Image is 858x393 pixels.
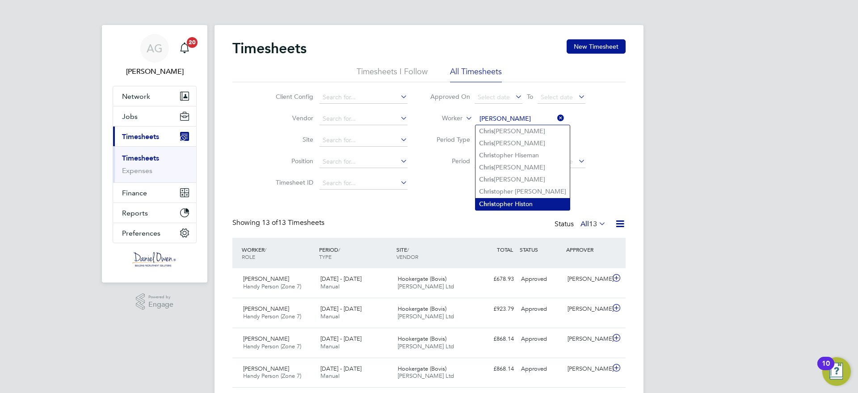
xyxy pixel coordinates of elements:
[113,127,196,146] button: Timesheets
[320,177,408,190] input: Search for...
[517,272,564,287] div: Approved
[822,363,830,375] div: 10
[398,372,454,380] span: [PERSON_NAME] Ltd
[320,275,362,283] span: [DATE] - [DATE]
[320,335,362,342] span: [DATE] - [DATE]
[450,66,502,82] li: All Timesheets
[273,93,313,101] label: Client Config
[476,113,564,125] input: Search for...
[122,132,159,141] span: Timesheets
[243,283,301,290] span: Handy Person (Zone 7)
[475,125,570,137] li: [PERSON_NAME]
[122,166,152,175] a: Expenses
[478,93,510,101] span: Select date
[262,218,278,227] span: 13 of
[398,275,446,283] span: Hookergate (Bovis)
[484,188,487,195] b: h
[148,293,173,301] span: Powered by
[398,335,446,342] span: Hookergate (Bovis)
[243,372,301,380] span: Handy Person (Zone 7)
[320,91,408,104] input: Search for...
[475,198,570,210] li: topher Histon
[564,241,610,258] div: APPROVER
[589,220,597,228] span: 13
[398,283,454,290] span: [PERSON_NAME] Ltd
[517,241,564,258] div: STATUS
[564,272,610,287] div: [PERSON_NAME]
[122,189,147,197] span: Finance
[471,302,517,317] div: £923.79
[136,293,174,310] a: Powered byEngage
[320,342,340,350] span: Manual
[484,200,487,208] b: h
[564,302,610,317] div: [PERSON_NAME]
[240,241,317,265] div: WORKER
[176,34,193,63] a: 20
[497,246,513,253] span: TOTAL
[484,152,487,159] b: h
[517,332,564,347] div: Approved
[484,139,487,147] b: h
[517,302,564,317] div: Approved
[273,157,313,165] label: Position
[430,93,470,101] label: Approved On
[822,357,851,386] button: Open Resource Center, 10 new notifications
[541,157,573,165] span: Select date
[564,332,610,347] div: [PERSON_NAME]
[113,146,196,182] div: Timesheets
[475,149,570,161] li: topher Hiseman
[113,66,197,77] span: Amy Garcia
[484,127,487,135] b: h
[484,164,487,171] b: h
[475,186,570,198] li: topher [PERSON_NAME]
[122,112,138,121] span: Jobs
[479,127,494,135] b: C ris
[517,362,564,376] div: Approved
[113,86,196,106] button: Network
[187,37,198,48] span: 20
[122,154,159,162] a: Timesheets
[113,34,197,77] a: AG[PERSON_NAME]
[475,161,570,173] li: [PERSON_NAME]
[232,218,326,228] div: Showing
[541,93,573,101] span: Select date
[567,39,626,54] button: New Timesheet
[479,164,494,171] b: C ris
[357,66,428,82] li: Timesheets I Follow
[122,209,148,217] span: Reports
[317,241,394,265] div: PERIOD
[407,246,409,253] span: /
[273,178,313,186] label: Timesheet ID
[319,253,332,260] span: TYPE
[273,114,313,122] label: Vendor
[243,275,289,283] span: [PERSON_NAME]
[320,134,408,147] input: Search for...
[475,173,570,186] li: [PERSON_NAME]
[580,220,606,228] label: All
[320,113,408,125] input: Search for...
[320,283,340,290] span: Manual
[320,156,408,168] input: Search for...
[430,157,470,165] label: Period
[484,176,487,183] b: h
[394,241,471,265] div: SITE
[122,229,160,237] span: Preferences
[479,152,494,159] b: C ris
[471,272,517,287] div: £678.93
[479,200,494,208] b: C ris
[147,42,163,54] span: AG
[242,253,255,260] span: ROLE
[273,135,313,144] label: Site
[422,114,463,123] label: Worker
[524,91,536,102] span: To
[122,92,150,101] span: Network
[398,305,446,313] span: Hookergate (Bovis)
[243,305,289,313] span: [PERSON_NAME]
[320,372,340,380] span: Manual
[479,176,494,183] b: C ris
[232,39,307,57] h2: Timesheets
[132,252,177,266] img: danielowen-logo-retina.png
[102,25,207,283] nav: Main navigation
[479,188,494,195] b: C ris
[243,313,301,320] span: Handy Person (Zone 7)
